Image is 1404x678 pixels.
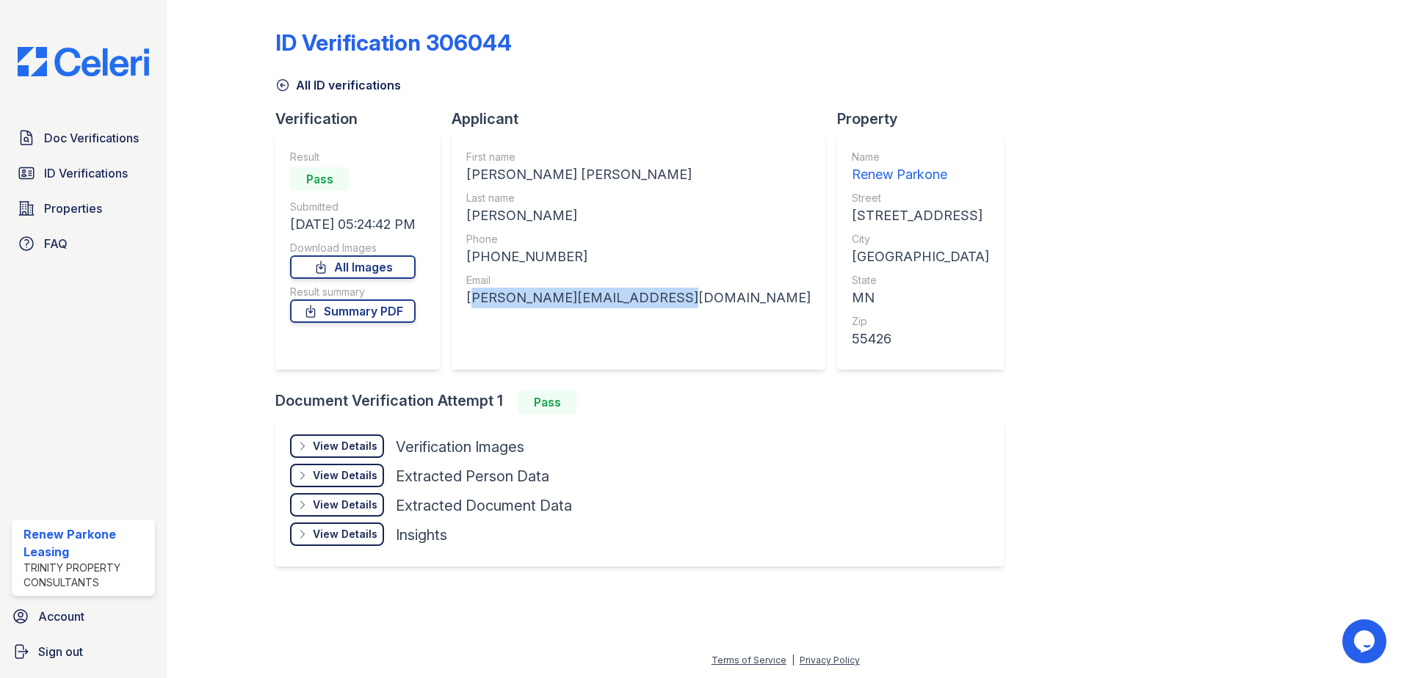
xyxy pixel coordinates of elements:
a: All Images [290,255,416,279]
span: Sign out [38,643,83,660]
div: [DATE] 05:24:42 PM [290,214,416,235]
div: Extracted Document Data [396,495,572,516]
div: City [852,232,989,247]
a: Privacy Policy [800,655,860,666]
a: All ID verifications [275,76,401,94]
div: Trinity Property Consultants [23,561,149,590]
span: Doc Verifications [44,129,139,147]
div: View Details [313,439,377,453]
div: [PHONE_NUMBER] [466,247,811,267]
a: Doc Verifications [12,123,155,153]
div: Zip [852,314,989,329]
div: [GEOGRAPHIC_DATA] [852,247,989,267]
div: Phone [466,232,811,247]
div: Insights [396,525,447,545]
span: FAQ [44,235,68,252]
span: Account [38,608,84,625]
div: Submitted [290,200,416,214]
div: First name [466,150,811,164]
div: [PERSON_NAME] [466,205,811,226]
div: Applicant [452,109,837,129]
div: Pass [290,167,349,191]
div: Document Verification Attempt 1 [275,390,1016,414]
span: Properties [44,200,102,217]
div: Name [852,150,989,164]
div: View Details [313,527,377,542]
div: Result summary [290,285,416,299]
a: FAQ [12,229,155,258]
div: Property [837,109,1016,129]
a: Name Renew Parkone [852,150,989,185]
div: View Details [313,468,377,483]
div: | [792,655,795,666]
a: Terms of Service [712,655,786,666]
div: Renew Parkone [852,164,989,185]
div: [PERSON_NAME] [PERSON_NAME] [466,164,811,185]
div: Verification [275,109,452,129]
div: ID Verification 306044 [275,29,512,56]
div: Street [852,191,989,205]
a: Sign out [6,637,161,666]
div: Extracted Person Data [396,466,549,486]
div: [PERSON_NAME][EMAIL_ADDRESS][DOMAIN_NAME] [466,288,811,308]
img: CE_Logo_Blue-a8612792a0a2168367f1c8372b55b34899dd931a85d93a1a3d3e32e68fde9ad4.png [6,47,161,76]
div: [STREET_ADDRESS] [852,205,989,226]
div: Verification Images [396,437,524,457]
div: MN [852,288,989,308]
span: ID Verifications [44,164,128,182]
div: Email [466,273,811,288]
div: Result [290,150,416,164]
a: Summary PDF [290,299,416,323]
div: Download Images [290,241,416,255]
a: ID Verifications [12,158,155,188]
div: Pass [518,390,576,414]
a: Properties [12,194,155,223]
div: Last name [466,191,811,205]
div: Renew Parkone Leasing [23,525,149,561]
div: 55426 [852,329,989,349]
div: State [852,273,989,288]
a: Account [6,602,161,631]
div: View Details [313,497,377,512]
iframe: chat widget [1342,619,1389,663]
